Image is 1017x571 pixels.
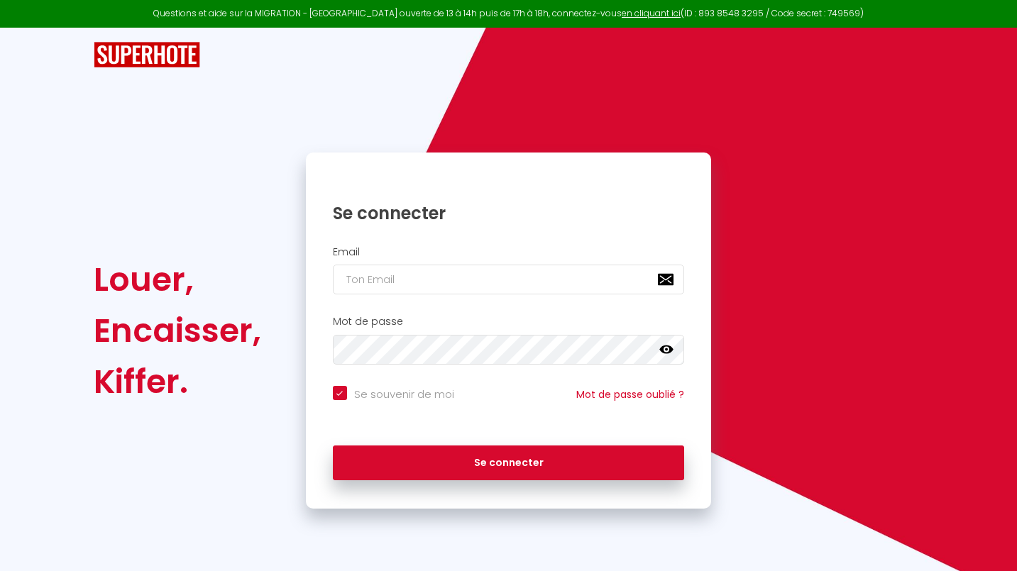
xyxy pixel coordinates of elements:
div: Kiffer. [94,356,261,407]
a: Mot de passe oublié ? [576,387,684,401]
a: en cliquant ici [622,7,681,19]
button: Se connecter [333,445,685,481]
h1: Se connecter [333,202,685,224]
h2: Email [333,246,685,258]
h2: Mot de passe [333,316,685,328]
div: Louer, [94,254,261,305]
input: Ton Email [333,265,685,294]
div: Encaisser, [94,305,261,356]
img: SuperHote logo [94,42,200,68]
